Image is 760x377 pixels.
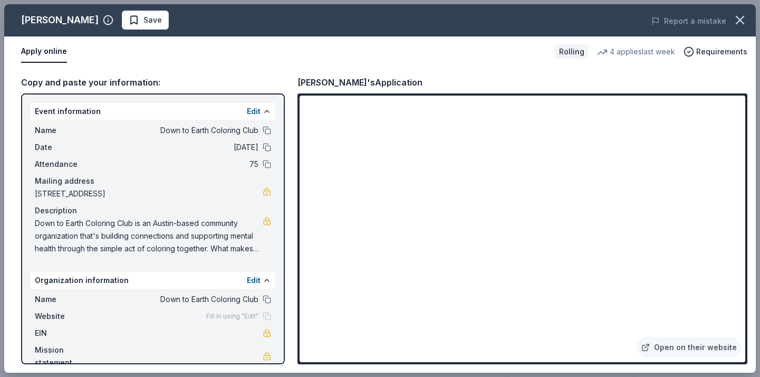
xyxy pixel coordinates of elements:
[21,12,99,29] div: [PERSON_NAME]
[31,272,275,289] div: Organization information
[35,124,105,137] span: Name
[35,293,105,306] span: Name
[651,15,726,27] button: Report a mistake
[35,187,263,200] span: [STREET_ADDRESS]
[247,105,261,118] button: Edit
[105,293,258,306] span: Down to Earth Coloring Club
[35,141,105,154] span: Date
[247,274,261,287] button: Edit
[555,44,589,59] div: Rolling
[684,45,747,58] button: Requirements
[297,76,422,89] div: [PERSON_NAME]'s Application
[35,204,271,217] div: Description
[105,141,258,154] span: [DATE]
[21,76,285,89] div: Copy and paste your information:
[35,310,105,323] span: Website
[143,14,162,26] span: Save
[21,41,67,63] button: Apply online
[31,103,275,120] div: Event information
[122,11,169,30] button: Save
[696,45,747,58] span: Requirements
[105,158,258,171] span: 75
[35,175,271,187] div: Mailing address
[637,337,741,358] a: Open on their website
[597,45,675,58] div: 4 applies last week
[35,344,105,369] span: Mission statement
[35,158,105,171] span: Attendance
[35,327,105,340] span: EIN
[206,312,258,321] span: Fill in using "Edit"
[105,124,258,137] span: Down to Earth Coloring Club
[35,217,263,255] span: Down to Earth Coloring Club is an Austin-based community organization that's building connections...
